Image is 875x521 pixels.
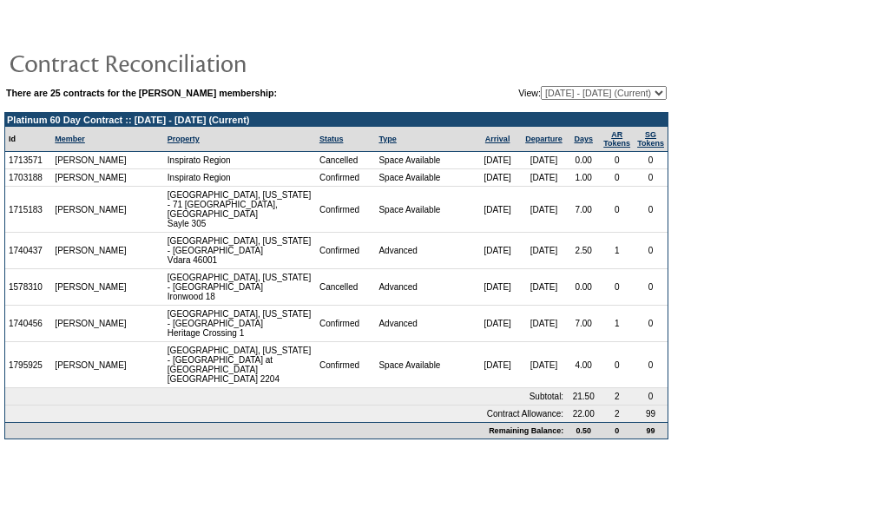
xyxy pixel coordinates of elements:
td: Inspirato Region [164,152,316,169]
a: SGTokens [637,130,664,148]
td: 0 [600,169,634,187]
td: 0 [600,152,634,169]
td: Cancelled [316,269,376,306]
td: 0.50 [567,422,600,439]
td: [GEOGRAPHIC_DATA], [US_STATE] - [GEOGRAPHIC_DATA] Ironwood 18 [164,269,316,306]
td: 0 [600,187,634,233]
td: 0 [634,342,668,388]
td: 1 [600,233,634,269]
a: Status [319,135,344,143]
td: View: [433,86,667,100]
td: Confirmed [316,169,376,187]
td: 1740456 [5,306,51,342]
td: [DATE] [474,342,520,388]
td: [PERSON_NAME] [51,269,131,306]
td: [PERSON_NAME] [51,342,131,388]
td: 0 [634,233,668,269]
td: 0 [634,169,668,187]
td: [DATE] [521,342,567,388]
td: 1795925 [5,342,51,388]
td: 21.50 [567,388,600,406]
td: [PERSON_NAME] [51,152,131,169]
td: [DATE] [521,169,567,187]
td: 99 [634,406,668,422]
td: [PERSON_NAME] [51,306,131,342]
td: Subtotal: [5,388,567,406]
td: 2.50 [567,233,600,269]
a: ARTokens [603,130,630,148]
td: 0 [600,422,634,439]
td: Contract Allowance: [5,406,567,422]
b: There are 25 contracts for the [PERSON_NAME] membership: [6,88,277,98]
td: [DATE] [474,233,520,269]
td: Advanced [375,269,474,306]
td: [GEOGRAPHIC_DATA], [US_STATE] - [GEOGRAPHIC_DATA] at [GEOGRAPHIC_DATA] [GEOGRAPHIC_DATA] 2204 [164,342,316,388]
td: Confirmed [316,342,376,388]
a: Arrival [485,135,510,143]
td: [DATE] [474,306,520,342]
td: 0 [634,187,668,233]
td: [GEOGRAPHIC_DATA], [US_STATE] - [GEOGRAPHIC_DATA] Vdara 46001 [164,233,316,269]
a: Days [574,135,593,143]
td: 7.00 [567,306,600,342]
a: Property [168,135,200,143]
td: [DATE] [521,233,567,269]
td: [PERSON_NAME] [51,233,131,269]
td: 0 [600,342,634,388]
td: 1.00 [567,169,600,187]
td: Confirmed [316,306,376,342]
td: 2 [600,406,634,422]
img: pgTtlContractReconciliation.gif [9,45,356,80]
td: Space Available [375,169,474,187]
td: Advanced [375,233,474,269]
td: Remaining Balance: [5,422,567,439]
td: 99 [634,422,668,439]
td: 2 [600,388,634,406]
td: 0 [634,306,668,342]
td: 0.00 [567,152,600,169]
td: [DATE] [521,187,567,233]
td: Space Available [375,152,474,169]
td: 0 [634,388,668,406]
td: 0 [634,269,668,306]
td: [DATE] [474,152,520,169]
td: Confirmed [316,233,376,269]
td: [DATE] [521,306,567,342]
td: 1578310 [5,269,51,306]
td: [PERSON_NAME] [51,187,131,233]
td: [DATE] [474,187,520,233]
td: [DATE] [474,169,520,187]
td: Id [5,127,51,152]
td: 7.00 [567,187,600,233]
td: 1715183 [5,187,51,233]
td: 1 [600,306,634,342]
td: [GEOGRAPHIC_DATA], [US_STATE] - [GEOGRAPHIC_DATA] Heritage Crossing 1 [164,306,316,342]
td: Space Available [375,342,474,388]
td: [DATE] [474,269,520,306]
td: Inspirato Region [164,169,316,187]
td: Platinum 60 Day Contract :: [DATE] - [DATE] (Current) [5,113,668,127]
a: Departure [525,135,562,143]
td: 0 [600,269,634,306]
a: Type [378,135,396,143]
td: Space Available [375,187,474,233]
td: 1703188 [5,169,51,187]
td: [PERSON_NAME] [51,169,131,187]
td: 4.00 [567,342,600,388]
td: [GEOGRAPHIC_DATA], [US_STATE] - 71 [GEOGRAPHIC_DATA], [GEOGRAPHIC_DATA] Sayle 305 [164,187,316,233]
td: Cancelled [316,152,376,169]
td: [DATE] [521,269,567,306]
a: Member [55,135,85,143]
td: 22.00 [567,406,600,422]
td: Confirmed [316,187,376,233]
td: 0.00 [567,269,600,306]
td: 1713571 [5,152,51,169]
td: 1740437 [5,233,51,269]
td: [DATE] [521,152,567,169]
td: Advanced [375,306,474,342]
td: 0 [634,152,668,169]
